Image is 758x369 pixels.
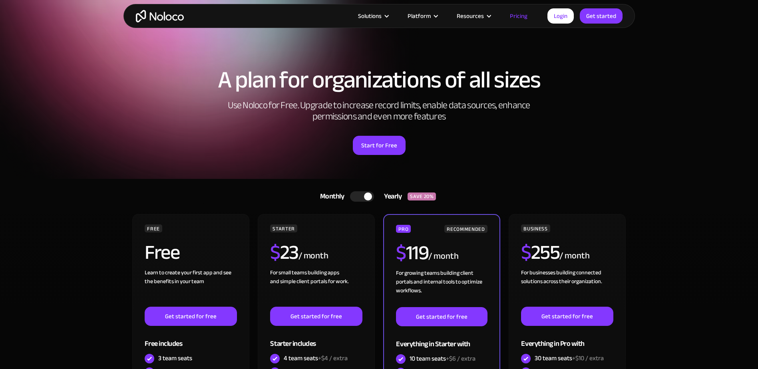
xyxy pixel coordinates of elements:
h1: A plan for organizations of all sizes [131,68,627,92]
a: Get started for free [145,307,237,326]
div: Starter includes [270,326,362,352]
div: For small teams building apps and simple client portals for work. ‍ [270,268,362,307]
h2: 23 [270,242,298,262]
a: Get started for free [396,307,487,326]
div: Resources [457,11,484,21]
div: BUSINESS [521,224,550,232]
span: +$6 / extra [446,353,475,365]
div: For growing teams building client portals and internal tools to optimize workflows. [396,269,487,307]
div: Resources [447,11,500,21]
span: +$10 / extra [572,352,604,364]
a: home [136,10,184,22]
a: Get started for free [521,307,613,326]
span: $ [396,234,406,272]
h2: Free [145,242,179,262]
a: Pricing [500,11,537,21]
h2: 255 [521,242,559,262]
div: RECOMMENDED [444,225,487,233]
h2: 119 [396,243,428,263]
div: / month [298,250,328,262]
div: STARTER [270,224,297,232]
div: 30 team seats [535,354,604,363]
div: SAVE 20% [408,192,436,200]
div: Platform [398,11,447,21]
a: Start for Free [353,136,406,155]
div: FREE [145,224,162,232]
div: 10 team seats [410,354,475,363]
div: Free includes [145,326,237,352]
div: Monthly [310,190,350,202]
div: For businesses building connected solutions across their organization. ‍ [521,268,613,307]
div: Everything in Pro with [521,326,613,352]
div: Solutions [358,11,382,21]
div: PRO [396,225,411,233]
div: / month [559,250,589,262]
span: $ [521,234,531,271]
div: Yearly [374,190,408,202]
div: 4 team seats [284,354,348,363]
a: Get started [580,8,623,24]
a: Login [547,8,574,24]
h2: Use Noloco for Free. Upgrade to increase record limits, enable data sources, enhance permissions ... [219,100,539,122]
span: +$4 / extra [318,352,348,364]
div: Platform [408,11,431,21]
span: $ [270,234,280,271]
div: Solutions [348,11,398,21]
div: Learn to create your first app and see the benefits in your team ‍ [145,268,237,307]
a: Get started for free [270,307,362,326]
div: 3 team seats [158,354,192,363]
div: / month [428,250,458,263]
div: Everything in Starter with [396,326,487,352]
